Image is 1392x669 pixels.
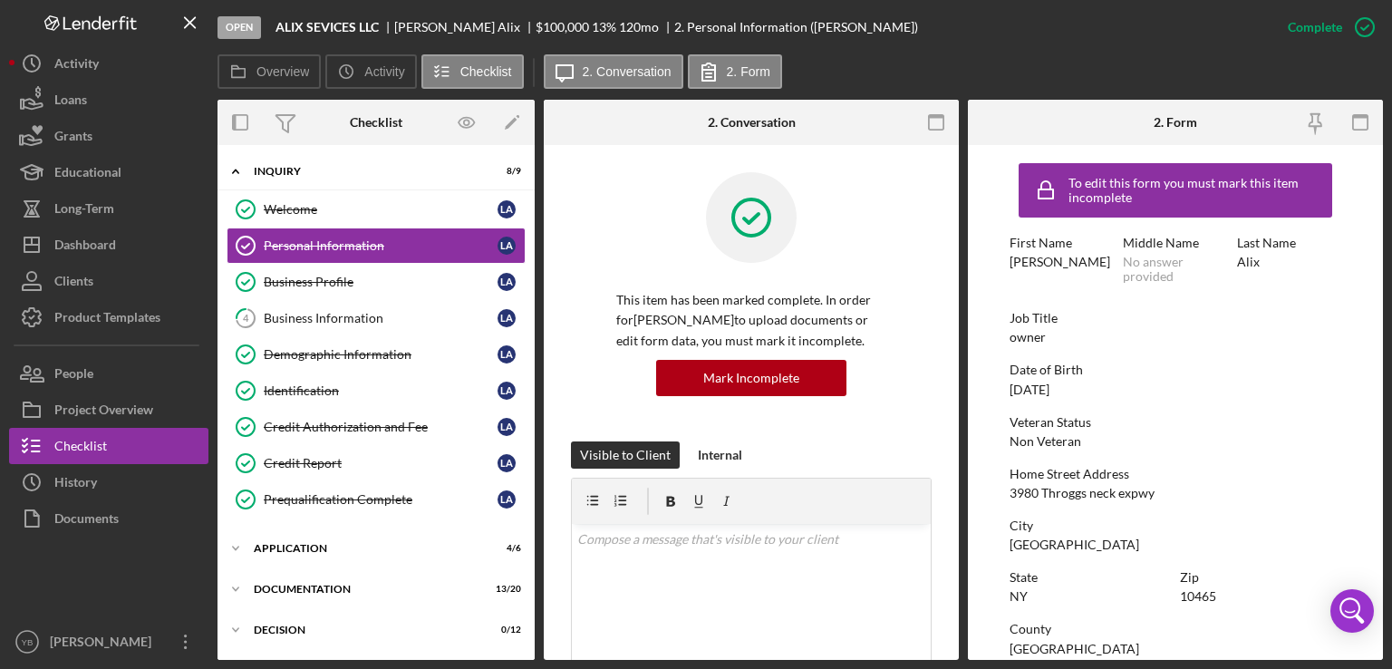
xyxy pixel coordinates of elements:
[364,64,404,79] label: Activity
[54,355,93,396] div: People
[1180,589,1216,604] div: 10465
[9,355,208,392] button: People
[1010,255,1110,269] div: [PERSON_NAME]
[9,464,208,500] button: History
[264,420,498,434] div: Credit Authorization and Fee
[254,584,476,595] div: Documentation
[9,154,208,190] a: Educational
[9,227,208,263] button: Dashboard
[1010,330,1046,344] div: owner
[394,20,536,34] div: [PERSON_NAME] Alix
[9,45,208,82] a: Activity
[727,64,770,79] label: 2. Form
[536,19,589,34] span: $100,000
[227,336,526,373] a: Demographic InformationLA
[54,82,87,122] div: Loans
[689,441,751,469] button: Internal
[227,300,526,336] a: 4Business InformationLA
[1010,415,1341,430] div: Veteran Status
[227,264,526,300] a: Business ProfileLA
[1154,115,1197,130] div: 2. Form
[1330,589,1374,633] div: Open Intercom Messenger
[674,20,918,34] div: 2. Personal Information ([PERSON_NAME])
[544,54,683,89] button: 2. Conversation
[227,409,526,445] a: Credit Authorization and FeeLA
[54,500,119,541] div: Documents
[9,500,208,537] button: Documents
[264,202,498,217] div: Welcome
[9,263,208,299] button: Clients
[708,115,796,130] div: 2. Conversation
[1010,589,1028,604] div: NY
[1010,236,1114,250] div: First Name
[264,383,498,398] div: Identification
[498,490,516,509] div: L A
[256,64,309,79] label: Overview
[488,543,521,554] div: 4 / 6
[254,166,476,177] div: Inquiry
[488,584,521,595] div: 13 / 20
[54,392,153,432] div: Project Overview
[698,441,742,469] div: Internal
[264,347,498,362] div: Demographic Information
[54,154,121,195] div: Educational
[460,64,512,79] label: Checklist
[9,118,208,154] button: Grants
[264,492,498,507] div: Prequalification Complete
[22,637,34,647] text: YB
[1010,434,1081,449] div: Non Veteran
[54,190,114,231] div: Long-Term
[227,228,526,264] a: Personal InformationLA
[1180,570,1341,585] div: Zip
[1010,486,1155,500] div: 3980 Throggs neck expwy
[1010,622,1341,636] div: County
[54,45,99,86] div: Activity
[45,624,163,664] div: [PERSON_NAME]
[254,625,476,635] div: Decision
[1270,9,1383,45] button: Complete
[54,428,107,469] div: Checklist
[583,64,672,79] label: 2. Conversation
[688,54,782,89] button: 2. Form
[616,290,886,351] p: This item has been marked complete. In order for [PERSON_NAME] to upload documents or edit form d...
[421,54,524,89] button: Checklist
[498,200,516,218] div: L A
[1010,363,1341,377] div: Date of Birth
[619,20,659,34] div: 120 mo
[592,20,616,34] div: 13 %
[9,190,208,227] button: Long-Term
[54,118,92,159] div: Grants
[54,464,97,505] div: History
[488,166,521,177] div: 8 / 9
[264,456,498,470] div: Credit Report
[1237,255,1260,269] div: Alix
[1010,642,1139,656] div: [GEOGRAPHIC_DATA]
[1288,9,1342,45] div: Complete
[9,428,208,464] button: Checklist
[571,441,680,469] button: Visible to Client
[9,82,208,118] button: Loans
[1010,519,1341,533] div: City
[1237,236,1341,250] div: Last Name
[1123,255,1227,284] div: No answer provided
[243,312,249,324] tspan: 4
[264,238,498,253] div: Personal Information
[703,360,799,396] div: Mark Incomplete
[217,16,261,39] div: Open
[350,115,402,130] div: Checklist
[227,191,526,228] a: WelcomeLA
[498,309,516,327] div: L A
[1010,383,1049,397] div: [DATE]
[264,311,498,325] div: Business Information
[9,624,208,660] button: YB[PERSON_NAME]
[264,275,498,289] div: Business Profile
[217,54,321,89] button: Overview
[9,299,208,335] button: Product Templates
[1010,538,1139,552] div: [GEOGRAPHIC_DATA]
